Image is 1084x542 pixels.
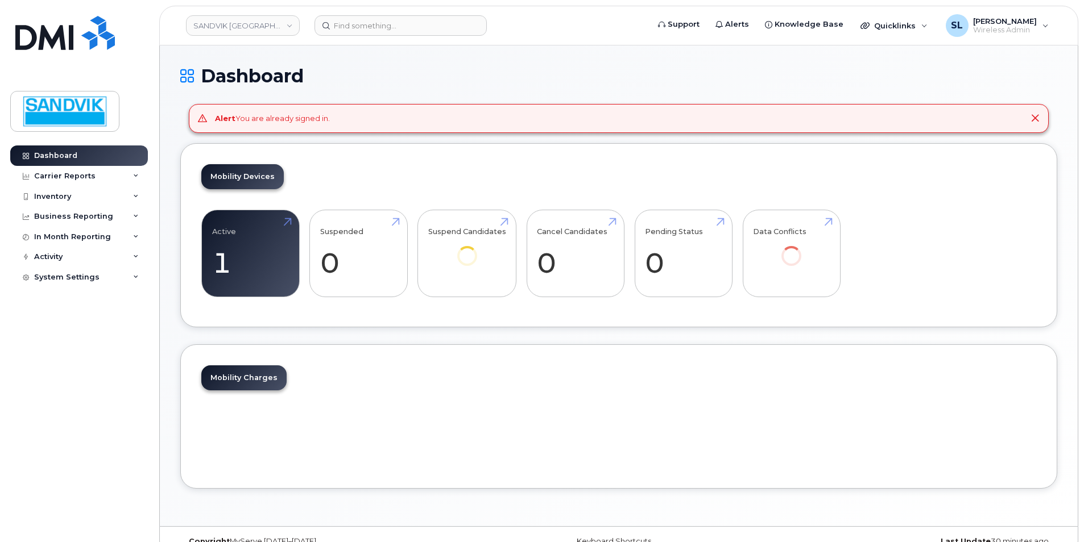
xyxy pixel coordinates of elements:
[215,113,330,124] div: You are already signed in.
[537,216,614,291] a: Cancel Candidates 0
[753,216,830,281] a: Data Conflicts
[180,66,1057,86] h1: Dashboard
[201,365,287,390] a: Mobility Charges
[201,164,284,189] a: Mobility Devices
[215,114,235,123] strong: Alert
[645,216,722,291] a: Pending Status 0
[320,216,397,291] a: Suspended 0
[212,216,289,291] a: Active 1
[428,216,506,281] a: Suspend Candidates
